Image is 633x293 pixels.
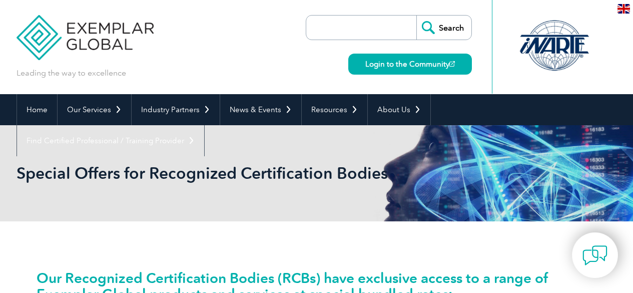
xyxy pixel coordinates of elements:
[582,243,607,268] img: contact-chat.png
[449,61,455,67] img: open_square.png
[348,54,472,75] a: Login to the Community
[416,16,471,40] input: Search
[17,125,204,156] a: Find Certified Professional / Training Provider
[302,94,367,125] a: Resources
[368,94,430,125] a: About Us
[17,94,57,125] a: Home
[58,94,131,125] a: Our Services
[220,94,301,125] a: News & Events
[17,68,126,79] p: Leading the way to excellence
[617,4,630,14] img: en
[132,94,220,125] a: Industry Partners
[17,165,437,181] h2: Special Offers for Recognized Certification Bodies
